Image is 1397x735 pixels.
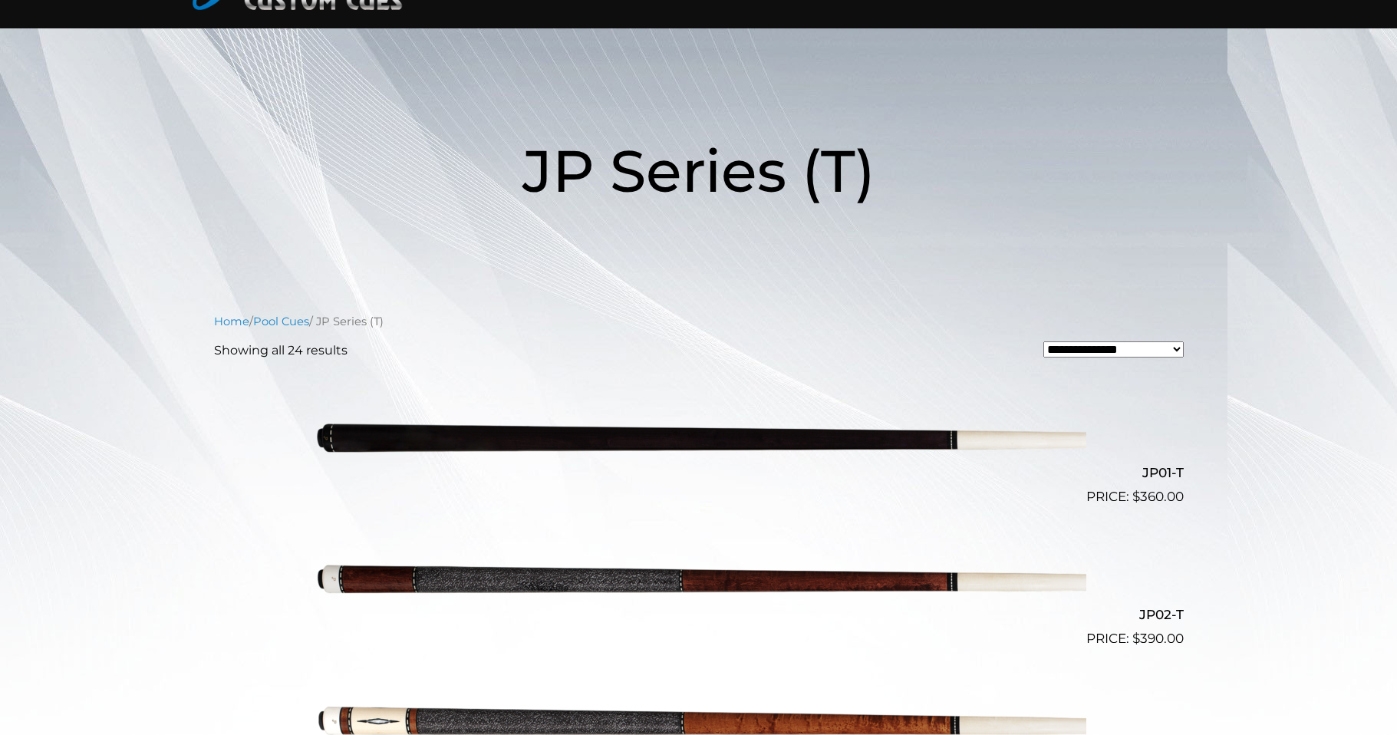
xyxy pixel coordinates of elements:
[1132,631,1184,646] bdi: 390.00
[1132,631,1140,646] span: $
[311,372,1086,501] img: JP01-T
[1132,489,1184,504] bdi: 360.00
[214,459,1184,487] h2: JP01-T
[522,135,875,206] span: JP Series (T)
[214,513,1184,648] a: JP02-T $390.00
[311,513,1086,642] img: JP02-T
[253,315,309,328] a: Pool Cues
[214,315,249,328] a: Home
[214,600,1184,628] h2: JP02-T
[214,341,348,360] p: Showing all 24 results
[214,372,1184,507] a: JP01-T $360.00
[214,313,1184,330] nav: Breadcrumb
[1043,341,1184,358] select: Shop order
[1132,489,1140,504] span: $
